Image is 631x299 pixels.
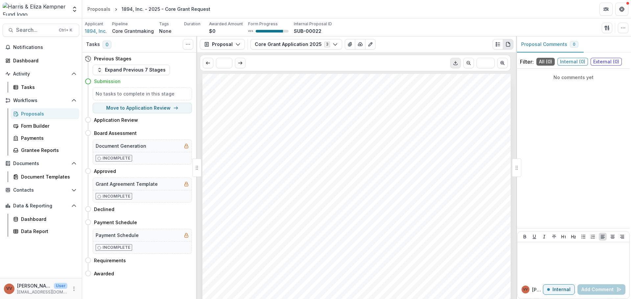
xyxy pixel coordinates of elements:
h4: Declined [94,206,114,213]
span: The Grand 1894 Opera House [276,164,360,170]
span: Search... [16,27,55,33]
button: Partners [599,3,613,16]
button: Proposal [200,39,245,50]
a: Dashboard [11,214,79,224]
button: Internal [543,284,575,295]
h4: Payment Schedule [94,219,137,226]
h4: Requirements [94,257,126,264]
button: Plaintext view [493,39,503,50]
span: 0 [103,41,111,49]
a: Form Builder [11,120,79,131]
button: Open Data & Reporting [3,201,79,211]
button: Move to Application Review [93,103,192,113]
button: Download PDF [450,58,461,68]
h4: Application Review [94,117,138,123]
div: Proposals [87,6,110,12]
button: Heading 1 [560,233,568,241]
p: Incomplete [103,245,130,250]
p: Core Grantmaking [112,28,154,34]
span: 1894, Inc. - 2025 - Core Grant Request [221,146,370,154]
p: [PERSON_NAME] [17,282,51,289]
p: Filter: [520,58,534,66]
h4: Submission [94,78,121,85]
button: Core Grant Application 20253 [250,39,342,50]
button: Bullet List [579,233,587,241]
p: Applicant [85,21,103,27]
span: [DATE] [279,172,298,178]
a: 1894, Inc. [85,28,107,34]
p: Internal [552,287,571,292]
h5: Grant Agreement Template [96,181,158,187]
p: Duration [184,21,200,27]
h4: Awarded [94,270,114,277]
a: Payments [11,133,79,143]
img: Harris & Eliza Kempner Fund logo [3,3,67,16]
div: Vivian Victoria [6,287,12,291]
button: Toggle View Cancelled Tasks [183,39,193,50]
button: PDF view [503,39,513,50]
button: Proposal Comments [516,36,584,53]
div: Ctrl + K [58,27,74,34]
button: Scroll to previous page [463,58,474,68]
button: Edit as form [365,39,376,50]
span: All ( 0 ) [536,58,555,66]
span: Nonprofit DBA: [221,163,274,170]
button: Italicize [540,233,548,241]
span: Submitted Date: [221,171,277,179]
button: Get Help [615,3,628,16]
p: Incomplete [103,193,130,199]
h5: Payment Schedule [96,232,139,239]
div: Data Report [21,228,74,235]
div: Proposals [21,110,74,117]
span: Workflows [13,98,69,103]
span: Notifications [13,45,77,50]
button: Scroll to previous page [203,58,213,68]
p: Internal Proposal ID [294,21,332,27]
div: Form Builder [21,122,74,129]
nav: breadcrumb [85,4,213,14]
button: Search... [3,24,79,37]
h4: Approved [94,168,116,175]
div: Dashboard [21,216,74,223]
a: Proposals [85,4,113,14]
button: View Attached Files [345,39,355,50]
button: Open Activity [3,69,79,79]
div: 1894, Inc. - 2025 - Core Grant Request [122,6,210,12]
div: Document Templates [21,173,74,180]
p: No comments yet [520,74,627,81]
button: Align Left [599,233,607,241]
button: More [70,285,78,293]
button: Add Comment [577,284,625,295]
p: Pipeline [112,21,128,27]
button: Open Workflows [3,95,79,106]
div: Tasks [21,84,74,91]
a: Tasks [11,82,79,93]
p: $0 [209,28,216,34]
button: Align Center [609,233,617,241]
h5: Document Generation [96,142,146,149]
button: Scroll to next page [497,58,508,68]
button: Bold [521,233,529,241]
button: Ordered List [589,233,597,241]
p: [EMAIL_ADDRESS][DOMAIN_NAME] [17,289,67,295]
button: Scroll to next page [235,58,245,68]
button: Underline [530,233,538,241]
div: Dashboard [13,57,74,64]
div: Grantee Reports [21,147,74,154]
p: SUB-00022 [294,28,321,34]
button: Open Contacts [3,185,79,195]
a: Dashboard [3,55,79,66]
a: Proposals [11,108,79,119]
span: Data & Reporting [13,203,69,209]
p: Form Progress [248,21,278,27]
p: [PERSON_NAME] [532,286,543,293]
button: Open Documents [3,158,79,169]
span: External ( 0 ) [591,58,622,66]
a: Grantee Reports [11,145,79,156]
span: Documents [13,161,69,166]
h4: Previous Stages [94,55,131,62]
button: Open entity switcher [70,3,79,16]
h3: Tasks [86,42,100,47]
p: None [159,28,172,34]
